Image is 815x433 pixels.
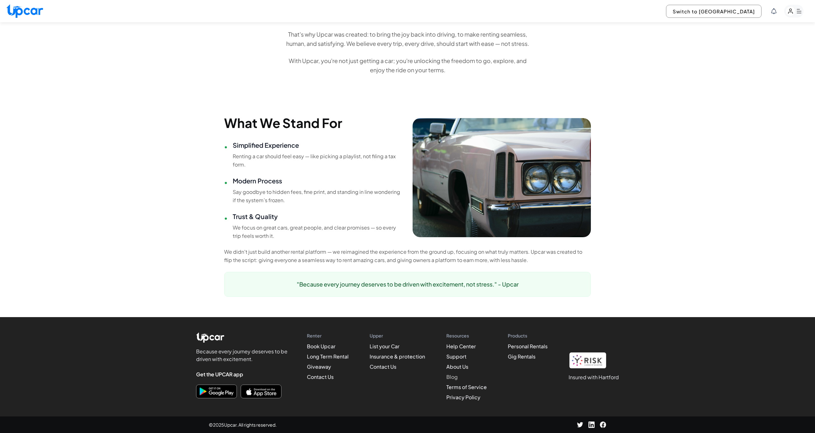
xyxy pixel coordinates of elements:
p: Say goodbye to hidden fees, fine print, and standing in line wondering if the system’s frozen. [233,188,402,204]
img: Facebook [600,422,606,428]
a: List your Car [370,343,400,350]
h3: What We Stand For [224,115,402,131]
img: Upcar Logo [6,4,43,18]
span: © 2025 Upcar. All rights reserved. [209,422,277,428]
h4: Modern Process [233,176,402,185]
a: Help Center [446,343,476,350]
h4: Products [508,332,548,339]
p: With Upcar, you're not just getting a car; you're unlocking the freedom to go, explore, and enjoy... [285,56,530,75]
img: Download on the App Store [242,386,280,397]
a: Giveaway [307,363,331,370]
a: Personal Rentals [508,343,548,350]
a: Gig Rentals [508,353,535,360]
a: Terms of Service [446,384,487,390]
h1: Insured with Hartford [569,373,619,381]
h4: Simplified Experience [233,141,402,150]
p: "Because every journey deserves to be driven with excitement, not stress." - Upcar [232,280,583,289]
p: We focus on great cars, great people, and clear promises — so every trip feels worth it. [233,224,402,240]
a: Insurance & protection [370,353,425,360]
h4: Get the UPCAR app [196,371,292,378]
a: Privacy Policy [446,394,480,401]
a: Book Upcar [307,343,336,350]
h4: Trust & Quality [233,212,402,221]
span: • [224,142,228,151]
a: About Us [446,363,468,370]
p: We didn't just build another rental platform — we reimagined the experience from the ground up, f... [224,248,591,264]
img: Upcar Logo [196,332,224,343]
a: Long Term Rental [307,353,349,360]
p: Renting a car should feel easy — like picking a playlist, not filing a tax form. [233,152,402,169]
img: Get it on Google Play [198,386,235,397]
a: Support [446,353,466,360]
img: LinkedIn [588,422,595,428]
img: Twitter [577,422,583,428]
a: Contact Us [307,373,334,380]
button: Switch to [GEOGRAPHIC_DATA] [666,5,762,18]
h4: Upper [370,332,425,339]
span: • [224,213,228,222]
button: Download on the App Store [241,385,281,398]
p: That's why Upcar was created: to bring the joy back into driving, to make renting seamless, human... [285,30,530,48]
span: • [224,178,228,187]
p: Because every journey deserves to be driven with excitement. [196,348,292,363]
a: Blog [446,373,458,380]
h4: Renter [307,332,349,339]
img: Car Experience [413,118,591,237]
a: Contact Us [370,363,396,370]
button: Download on Google Play [196,385,237,398]
h4: Resources [446,332,487,339]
